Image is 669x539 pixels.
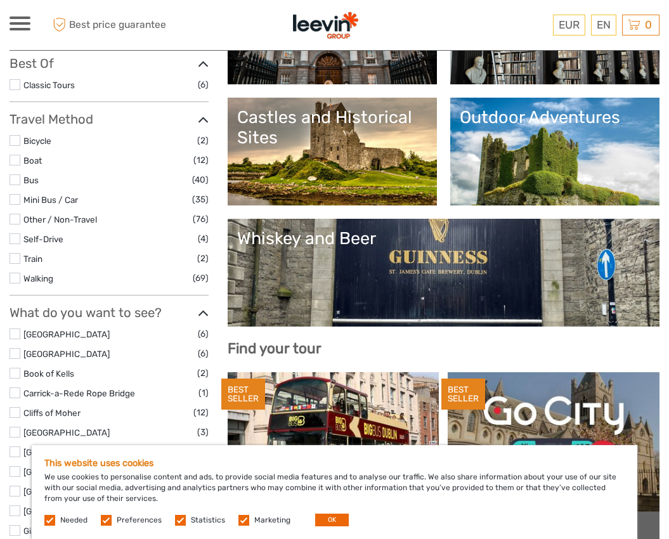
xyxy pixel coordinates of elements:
span: (12) [193,153,209,167]
a: Mini Bus / Car [23,195,78,205]
span: (6) [198,346,209,361]
a: Self-Drive [23,234,63,244]
span: (3) [197,425,209,439]
span: (1) [198,386,209,400]
div: Outdoor Adventures [460,107,650,127]
span: (35) [192,192,209,207]
label: Needed [60,515,88,526]
a: Carrick-a-Rede Rope Bridge [23,388,135,398]
label: Marketing [254,515,290,526]
span: (69) [193,271,209,285]
div: We use cookies to personalise content and ads, to provide social media features and to analyse ou... [32,445,637,539]
span: (2) [197,251,209,266]
a: [GEOGRAPHIC_DATA] [23,467,110,477]
span: (6) [198,77,209,92]
b: Find your tour [228,340,322,357]
a: [GEOGRAPHIC_DATA] [23,506,110,516]
h5: This website uses cookies [44,458,625,469]
div: Whiskey and Beer [237,228,650,249]
span: (40) [192,172,209,187]
p: We're away right now. Please check back later! [18,22,143,32]
span: 0 [643,18,654,31]
span: (2) [197,133,209,148]
a: [GEOGRAPHIC_DATA] [23,427,110,438]
a: Walking [23,273,53,283]
span: (4) [198,231,209,246]
a: Cliffs of Moher [23,408,81,418]
div: Castles and Historical Sites [237,107,427,148]
a: Classic Tours [23,80,75,90]
span: (6) [198,327,209,341]
div: BEST SELLER [441,379,485,410]
a: Whiskey and Beer [237,228,650,317]
label: Statistics [191,515,225,526]
a: [GEOGRAPHIC_DATA] [23,329,110,339]
button: OK [315,514,349,526]
span: (76) [193,212,209,226]
img: 2366-9a630715-f217-4e31-8482-dcd93f7091a8_logo_small.png [292,10,359,41]
span: EUR [559,18,580,31]
div: EN [591,15,616,36]
h3: What do you want to see? [10,305,209,320]
a: [GEOGRAPHIC_DATA] [23,447,110,457]
button: Open LiveChat chat widget [146,20,161,35]
h3: Travel Method [10,112,209,127]
label: Preferences [117,515,162,526]
a: Boat [23,155,42,166]
a: Castles and Historical Sites [237,107,427,196]
a: Giant’s Causeway [23,526,93,536]
a: Bus [23,175,39,185]
span: (2) [197,366,209,380]
a: Other / Non-Travel [23,214,97,224]
a: Book of Kells [23,368,74,379]
div: BEST SELLER [221,379,265,410]
h3: Best Of [10,56,209,71]
a: [GEOGRAPHIC_DATA] [23,486,110,497]
a: [GEOGRAPHIC_DATA] [23,349,110,359]
a: Bicycle [23,136,51,146]
span: (12) [193,405,209,420]
a: Train [23,254,42,264]
span: Best price guarantee [49,15,172,36]
a: Outdoor Adventures [460,107,650,196]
